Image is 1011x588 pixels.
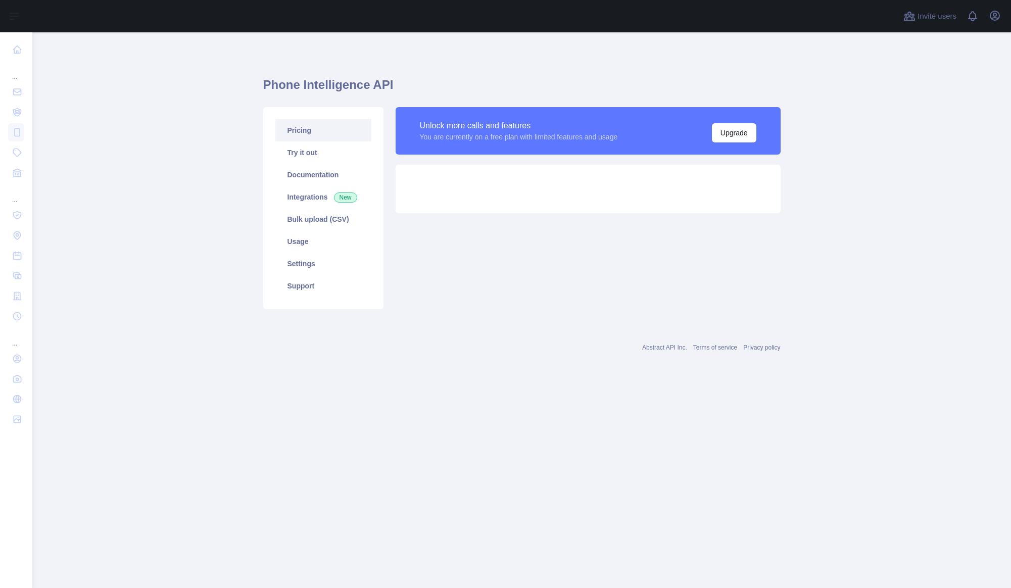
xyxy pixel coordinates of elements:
button: Upgrade [712,123,756,142]
a: Settings [275,253,371,275]
button: Invite users [901,8,958,24]
h1: Phone Intelligence API [263,77,781,101]
span: New [334,192,357,203]
div: ... [8,61,24,81]
a: Usage [275,230,371,253]
a: Terms of service [693,344,737,351]
div: You are currently on a free plan with limited features and usage [420,132,618,142]
div: ... [8,184,24,204]
span: Invite users [918,11,956,22]
a: Try it out [275,141,371,164]
a: Pricing [275,119,371,141]
a: Abstract API Inc. [642,344,687,351]
div: ... [8,327,24,348]
a: Integrations New [275,186,371,208]
div: Unlock more calls and features [420,120,618,132]
a: Privacy policy [743,344,780,351]
a: Documentation [275,164,371,186]
a: Support [275,275,371,297]
a: Bulk upload (CSV) [275,208,371,230]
